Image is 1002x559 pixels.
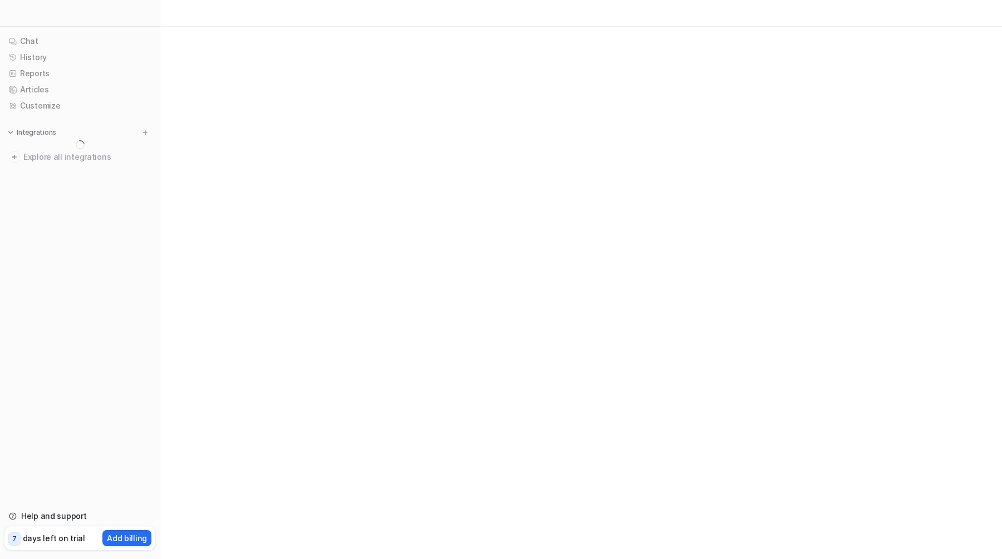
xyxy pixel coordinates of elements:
[12,534,17,544] p: 7
[4,149,155,165] a: Explore all integrations
[141,129,149,136] img: menu_add.svg
[4,82,155,97] a: Articles
[23,148,151,166] span: Explore all integrations
[102,530,151,546] button: Add billing
[4,98,155,114] a: Customize
[17,128,56,137] p: Integrations
[9,151,20,163] img: explore all integrations
[4,66,155,81] a: Reports
[4,127,60,138] button: Integrations
[4,508,155,524] a: Help and support
[107,532,147,544] p: Add billing
[4,33,155,49] a: Chat
[4,50,155,65] a: History
[23,532,85,544] p: days left on trial
[7,129,14,136] img: expand menu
